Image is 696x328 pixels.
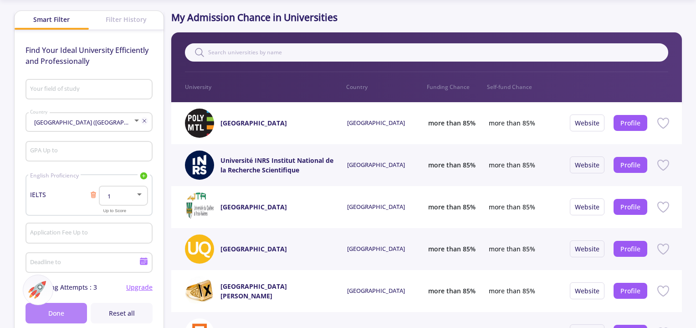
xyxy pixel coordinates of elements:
[347,119,405,128] span: [GEOGRAPHIC_DATA]
[220,244,287,254] a: [GEOGRAPHIC_DATA]
[489,202,535,212] span: more than 85%
[220,202,287,212] a: [GEOGRAPHIC_DATA]
[428,286,476,296] span: more than 85%
[575,119,599,127] a: Website
[614,115,647,131] button: Profile
[26,45,153,67] p: Find Your Ideal University Efficiently and Professionally
[220,156,336,175] a: Université INRS Institut National de la Recherche Scientifique
[575,203,599,211] a: Website
[489,286,535,296] span: more than 85%
[103,208,126,213] mat-hint: Up to Score
[109,308,135,318] span: Reset all
[489,160,535,170] span: more than 85%
[614,241,647,257] button: Profile
[105,192,111,200] span: 1
[570,198,604,215] button: Website
[91,303,153,323] button: Reset all
[614,199,647,215] button: Profile
[428,202,476,212] span: more than 85%
[427,83,487,91] p: Funding Chance
[347,203,405,212] span: [GEOGRAPHIC_DATA]
[575,161,599,169] a: Website
[570,156,604,173] button: Website
[620,245,640,253] a: Profile
[620,286,640,295] a: Profile
[614,283,647,299] button: Profile
[347,161,405,170] span: [GEOGRAPHIC_DATA]
[220,281,336,301] a: [GEOGRAPHIC_DATA][PERSON_NAME]
[570,240,604,257] button: Website
[89,11,164,28] div: Filter History
[487,83,548,91] p: Self-fund Chance
[570,282,604,299] button: Website
[620,161,640,169] a: Profile
[620,203,640,211] a: Profile
[614,157,647,173] button: Profile
[185,43,668,62] input: Search universities by name
[126,282,153,292] span: Upgrade
[28,281,46,299] img: ac-market
[26,282,97,292] span: Remaining Attempts : 3
[32,118,155,126] span: [GEOGRAPHIC_DATA] ([GEOGRAPHIC_DATA])
[220,118,287,128] a: [GEOGRAPHIC_DATA]
[428,118,476,128] span: more than 85%
[347,286,405,296] span: [GEOGRAPHIC_DATA]
[428,244,476,254] span: more than 85%
[346,83,427,91] p: Country
[185,83,346,91] p: University
[489,244,535,254] span: more than 85%
[428,160,476,170] span: more than 85%
[15,11,89,28] div: Smart Filter
[347,245,405,254] span: [GEOGRAPHIC_DATA]
[171,10,682,25] p: My Admission Chance in Universities
[489,118,535,128] span: more than 85%
[620,119,640,127] a: Profile
[48,308,64,318] span: Done
[30,190,90,199] span: IELTS
[28,172,81,180] span: English Proficiency
[570,115,604,131] button: Website
[575,245,599,253] a: Website
[26,303,87,323] button: Done
[575,286,599,295] a: Website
